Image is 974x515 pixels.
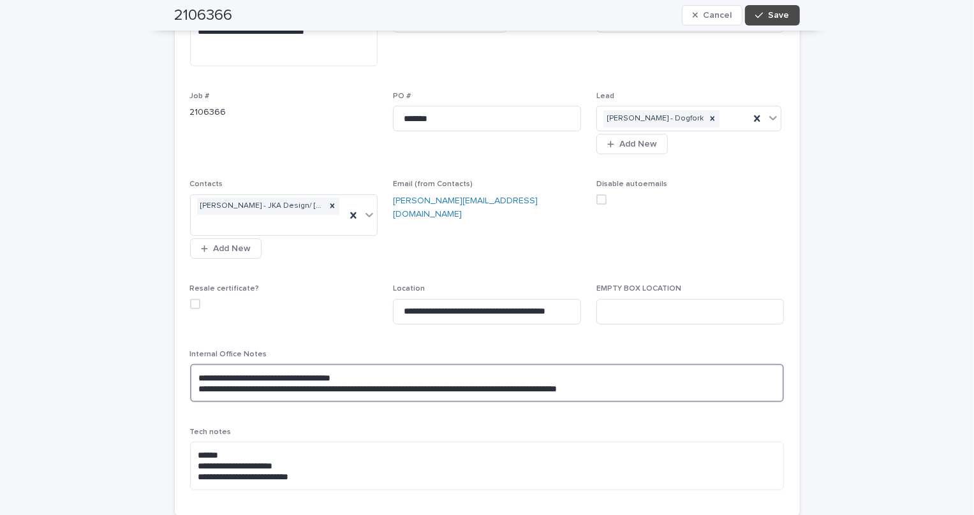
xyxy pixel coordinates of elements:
a: [PERSON_NAME][EMAIL_ADDRESS][DOMAIN_NAME] [393,196,538,219]
button: Add New [596,134,668,154]
button: Save [745,5,799,25]
span: Add New [619,140,657,149]
div: [PERSON_NAME] - JKA Design/ [PERSON_NAME] [197,198,326,215]
span: EMPTY BOX LOCATION [596,285,681,293]
span: Location [393,285,425,293]
p: 2106366 [190,106,378,119]
span: Add New [213,244,251,253]
span: Lead [596,92,614,100]
span: Internal Office Notes [190,351,267,358]
span: Contacts [190,180,223,188]
span: PO # [393,92,411,100]
span: Email (from Contacts) [393,180,473,188]
span: Disable autoemails [596,180,667,188]
span: Job # [190,92,210,100]
span: Save [769,11,790,20]
button: Cancel [682,5,743,25]
span: Tech notes [190,428,232,436]
span: Cancel [703,11,732,20]
span: Resale certificate? [190,285,260,293]
h2: 2106366 [175,6,233,25]
div: [PERSON_NAME] - Dogfork [603,110,705,127]
button: Add New [190,238,262,259]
